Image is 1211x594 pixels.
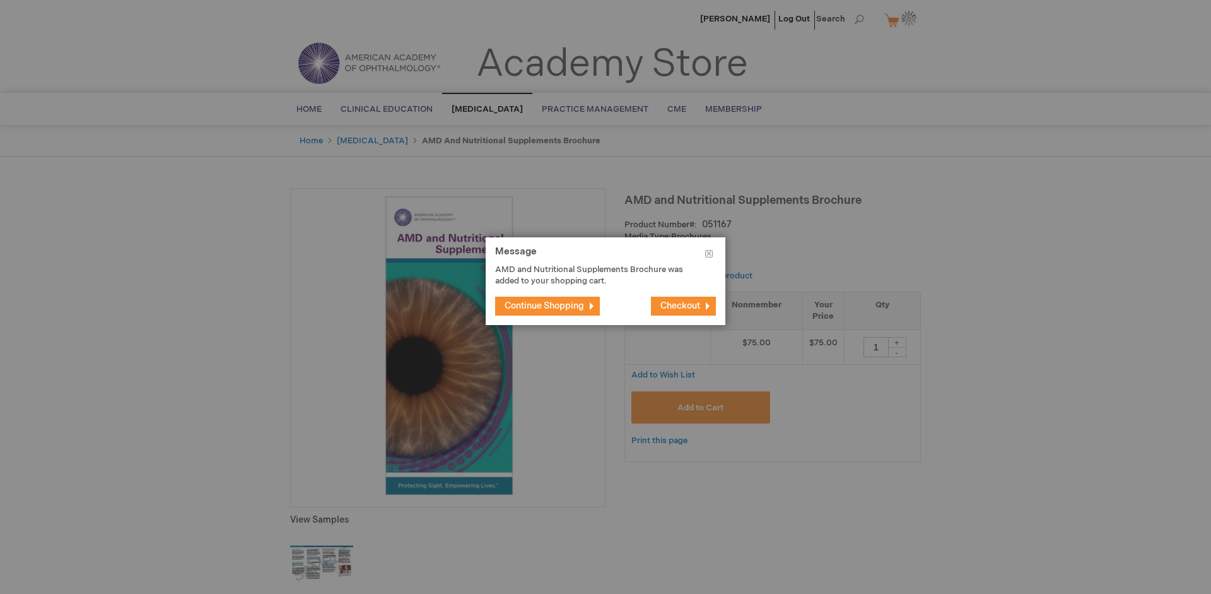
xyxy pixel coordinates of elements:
[495,264,697,287] p: AMD and Nutritional Supplements Brochure was added to your shopping cart.
[660,300,700,311] span: Checkout
[495,247,716,264] h1: Message
[651,297,716,316] button: Checkout
[505,300,584,311] span: Continue Shopping
[495,297,600,316] button: Continue Shopping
